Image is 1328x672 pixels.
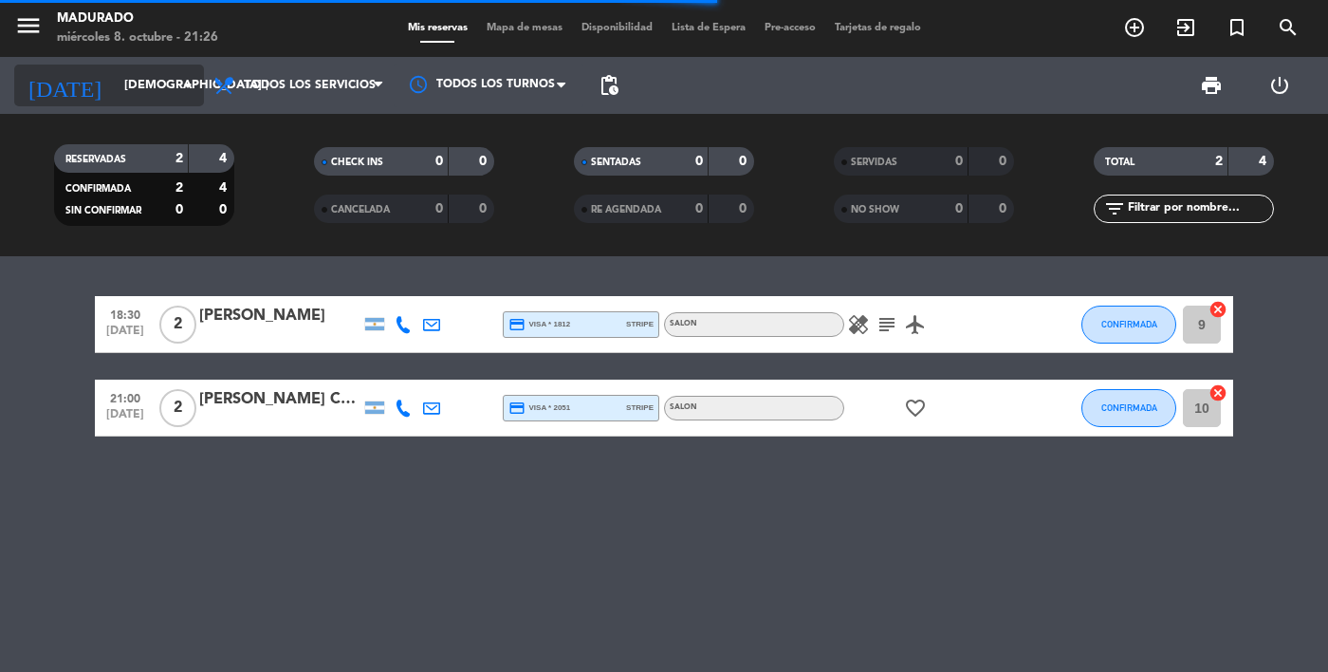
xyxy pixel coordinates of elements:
i: exit_to_app [1174,16,1197,39]
strong: 2 [175,152,183,165]
span: CONFIRMADA [65,184,131,194]
span: NO SHOW [851,205,899,215]
span: print [1200,74,1223,97]
i: menu [14,11,43,40]
i: credit_card [508,400,526,417]
span: RESERVADAS [65,155,126,164]
i: healing [847,313,870,336]
strong: 0 [695,202,703,215]
strong: 4 [219,152,231,165]
button: CONFIRMADA [1081,389,1176,427]
button: CONFIRMADA [1081,306,1176,344]
span: SIN CONFIRMAR [65,206,141,215]
strong: 4 [219,181,231,195]
i: airplanemode_active [904,313,927,336]
span: Lista de Espera [662,23,755,33]
span: SALON [670,320,697,327]
strong: 0 [955,202,963,215]
span: 21:00 [101,386,149,408]
span: RE AGENDADA [591,205,661,215]
div: LOG OUT [1245,57,1314,114]
span: CONFIRMADA [1101,402,1157,413]
i: favorite_border [904,397,927,420]
i: filter_list [1103,197,1126,220]
i: cancel [1208,383,1227,402]
strong: 2 [175,181,183,195]
span: 2 [159,306,196,344]
span: Tarjetas de regalo [825,23,931,33]
i: arrow_drop_down [176,74,199,97]
span: SALON [670,403,697,411]
span: Todos los servicios [245,79,376,92]
span: CANCELADA [331,205,390,215]
span: CONFIRMADA [1101,319,1157,329]
strong: 0 [479,202,490,215]
span: TOTAL [1105,158,1134,167]
strong: 0 [739,202,750,215]
i: cancel [1208,300,1227,319]
strong: 0 [739,155,750,168]
span: [DATE] [101,408,149,430]
div: [PERSON_NAME] [199,304,360,328]
span: Mapa de mesas [477,23,572,33]
span: pending_actions [598,74,620,97]
span: visa * 1812 [508,316,570,333]
i: subject [876,313,898,336]
span: 2 [159,389,196,427]
strong: 0 [479,155,490,168]
span: stripe [626,401,654,414]
strong: 0 [695,155,703,168]
div: Madurado [57,9,218,28]
strong: 0 [999,155,1010,168]
span: Mis reservas [398,23,477,33]
div: [PERSON_NAME] Camera [199,387,360,412]
strong: 0 [219,203,231,216]
strong: 0 [955,155,963,168]
span: [DATE] [101,325,149,346]
i: power_settings_new [1268,74,1291,97]
span: stripe [626,318,654,330]
strong: 0 [435,155,443,168]
span: SENTADAS [591,158,641,167]
i: credit_card [508,316,526,333]
span: Pre-acceso [755,23,825,33]
i: turned_in_not [1226,16,1248,39]
span: SERVIDAS [851,158,897,167]
span: CHECK INS [331,158,383,167]
i: add_circle_outline [1123,16,1146,39]
button: menu [14,11,43,47]
i: search [1277,16,1300,39]
i: [DATE] [14,65,115,106]
strong: 0 [435,202,443,215]
strong: 0 [175,203,183,216]
span: Disponibilidad [572,23,662,33]
strong: 4 [1259,155,1270,168]
span: visa * 2051 [508,400,570,417]
span: 18:30 [101,303,149,325]
strong: 2 [1215,155,1223,168]
strong: 0 [999,202,1010,215]
input: Filtrar por nombre... [1126,198,1273,219]
div: miércoles 8. octubre - 21:26 [57,28,218,47]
